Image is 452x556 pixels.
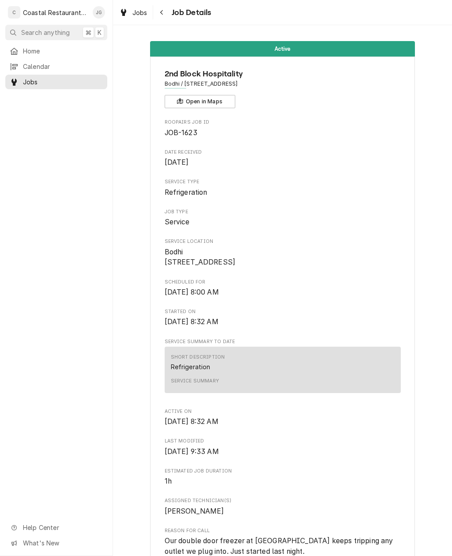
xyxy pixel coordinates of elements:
[165,308,401,315] span: Started On
[21,28,70,37] span: Search anything
[85,28,91,37] span: ⌘
[165,119,401,138] div: Roopairs Job ID
[171,378,219,385] div: Service Summary
[165,438,401,445] span: Last Modified
[165,208,401,227] div: Job Type
[165,158,189,166] span: [DATE]
[165,408,401,427] div: Active On
[23,77,103,87] span: Jobs
[165,318,218,326] span: [DATE] 8:32 AM
[165,279,401,298] div: Scheduled For
[275,46,291,52] span: Active
[165,468,401,487] div: Estimated Job Duration
[165,468,401,475] span: Estimated Job Duration
[5,520,107,535] a: Go to Help Center
[165,149,401,156] span: Date Received
[165,157,401,168] span: Date Received
[165,178,401,185] span: Service Type
[165,208,401,216] span: Job Type
[165,438,401,457] div: Last Modified
[165,338,401,345] span: Service Summary To Date
[165,187,401,198] span: Service Type
[165,188,207,197] span: Refrigeration
[8,6,20,19] div: C
[165,477,172,485] span: 1h
[165,497,401,504] span: Assigned Technician(s)
[23,523,102,532] span: Help Center
[165,288,219,296] span: [DATE] 8:00 AM
[165,247,401,268] span: Service Location
[165,128,401,138] span: Roopairs Job ID
[165,308,401,327] div: Started On
[165,238,401,268] div: Service Location
[165,80,401,88] span: Address
[165,317,401,327] span: Started On
[93,6,105,19] div: JG
[165,527,401,534] span: Reason For Call
[165,68,401,108] div: Client Information
[165,279,401,286] span: Scheduled For
[165,446,401,457] span: Last Modified
[165,119,401,126] span: Roopairs Job ID
[23,8,88,17] div: Coastal Restaurant Repair
[23,62,103,71] span: Calendar
[165,95,235,108] button: Open in Maps
[165,497,401,516] div: Assigned Technician(s)
[165,217,401,227] span: Job Type
[165,218,190,226] span: Service
[93,6,105,19] div: James Gatton's Avatar
[165,476,401,487] span: Estimated Job Duration
[165,447,219,456] span: [DATE] 9:33 AM
[132,8,147,17] span: Jobs
[171,362,211,371] div: Refrigeration
[165,338,401,397] div: Service Summary To Date
[171,354,225,361] div: Short Description
[165,408,401,415] span: Active On
[150,41,415,57] div: Status
[165,178,401,197] div: Service Type
[165,416,401,427] span: Active On
[5,536,107,550] a: Go to What's New
[165,248,236,267] span: Bodhi [STREET_ADDRESS]
[165,507,224,515] span: [PERSON_NAME]
[5,25,107,40] button: Search anything⌘K
[165,537,395,556] span: Our double door freezer at [GEOGRAPHIC_DATA] keeps tripping any outlet we plug into. Just started...
[116,5,151,20] a: Jobs
[5,44,107,58] a: Home
[165,68,401,80] span: Name
[98,28,102,37] span: K
[165,347,401,397] div: Service Summary
[165,287,401,298] span: Scheduled For
[165,129,197,137] span: JOB-1623
[165,506,401,517] span: Assigned Technician(s)
[165,417,218,426] span: [DATE] 8:32 AM
[5,75,107,89] a: Jobs
[155,5,169,19] button: Navigate back
[169,7,211,19] span: Job Details
[5,59,107,74] a: Calendar
[23,538,102,548] span: What's New
[23,46,103,56] span: Home
[165,238,401,245] span: Service Location
[165,149,401,168] div: Date Received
